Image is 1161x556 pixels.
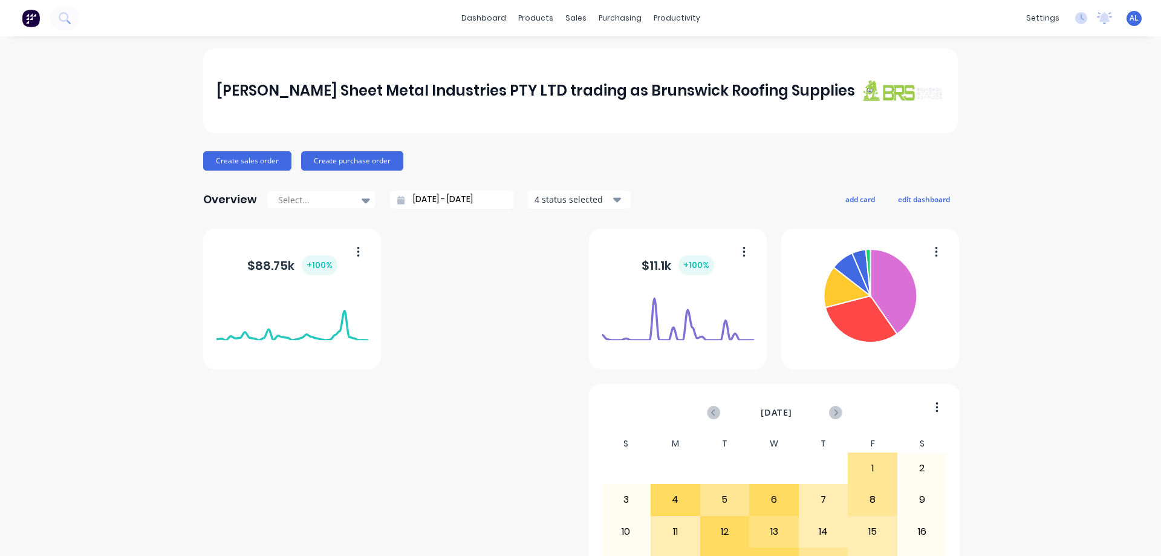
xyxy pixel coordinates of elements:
img: Factory [22,9,40,27]
div: 4 status selected [535,193,611,206]
div: 14 [799,517,848,547]
div: + 100 % [302,255,337,275]
div: M [651,435,700,453]
div: + 100 % [678,255,714,275]
img: J A Sheet Metal Industries PTY LTD trading as Brunswick Roofing Supplies [860,79,945,102]
div: productivity [648,9,706,27]
div: 5 [701,485,749,515]
button: 4 status selected [528,191,631,209]
a: dashboard [455,9,512,27]
div: 11 [651,517,700,547]
div: 7 [799,485,848,515]
button: Create sales order [203,151,291,171]
div: Overview [203,188,257,212]
div: S [897,435,947,453]
div: $ 11.1k [642,255,714,275]
div: 8 [848,485,897,515]
div: [PERSON_NAME] Sheet Metal Industries PTY LTD trading as Brunswick Roofing Supplies [216,79,855,103]
div: sales [559,9,593,27]
div: 6 [750,485,798,515]
div: purchasing [593,9,648,27]
div: 2 [898,453,946,483]
div: T [799,435,848,453]
div: 16 [898,517,946,547]
div: settings [1020,9,1065,27]
div: 3 [602,485,651,515]
button: Create purchase order [301,151,403,171]
div: 1 [848,453,897,483]
span: [DATE] [761,406,792,419]
div: $ 88.75k [247,255,337,275]
button: add card [837,191,883,207]
button: edit dashboard [890,191,958,207]
div: 15 [848,517,897,547]
div: S [602,435,651,453]
div: 13 [750,517,798,547]
div: 10 [602,517,651,547]
div: products [512,9,559,27]
div: 12 [701,517,749,547]
div: 4 [651,485,700,515]
div: W [749,435,799,453]
div: F [848,435,897,453]
div: T [700,435,750,453]
div: 9 [898,485,946,515]
span: AL [1130,13,1139,24]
